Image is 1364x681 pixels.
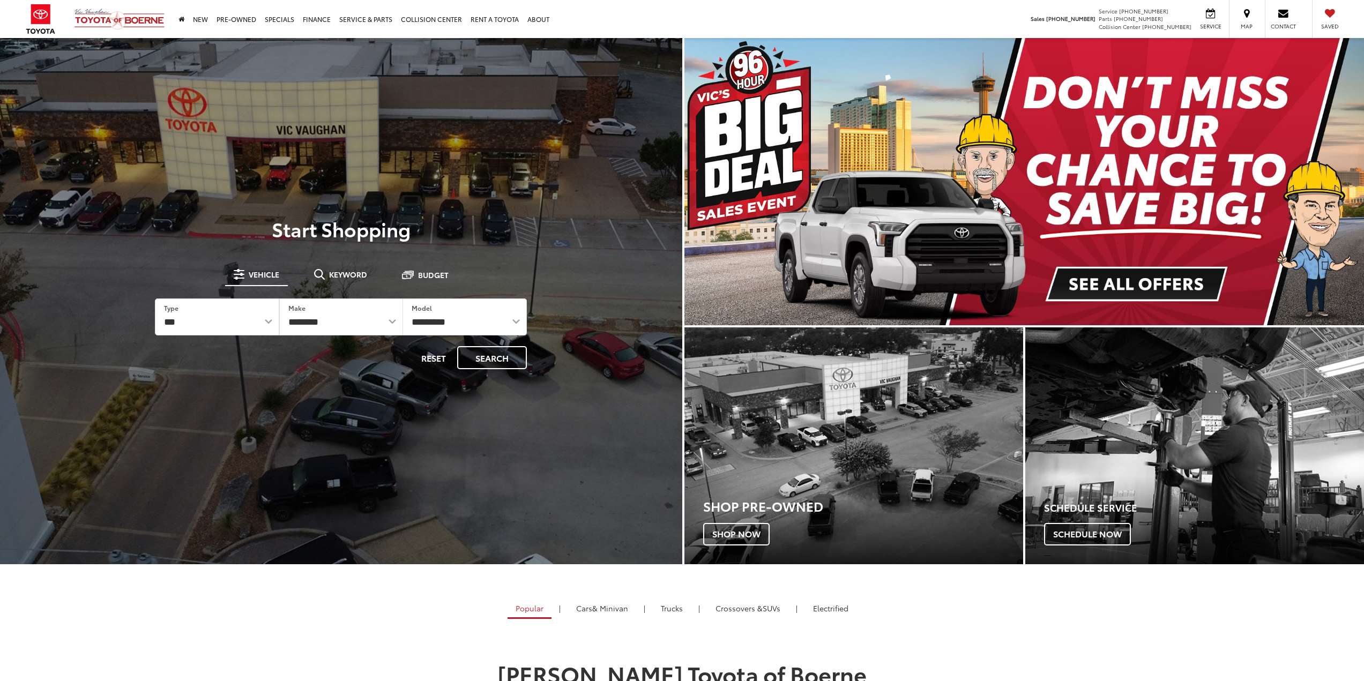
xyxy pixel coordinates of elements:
a: SUVs [707,599,788,617]
span: Contact [1271,23,1296,30]
span: Parts [1099,14,1112,23]
span: Service [1198,23,1223,30]
li: | [641,603,648,613]
button: Reset [412,346,455,369]
span: Collision Center [1099,23,1141,31]
span: Keyword [329,271,367,278]
span: Shop Now [703,523,770,545]
span: [PHONE_NUMBER] [1114,14,1163,23]
span: Schedule Now [1044,523,1131,545]
span: Service [1099,7,1117,15]
span: & Minivan [592,603,628,613]
li: | [793,603,800,613]
p: Start Shopping [45,218,637,240]
span: [PHONE_NUMBER] [1142,23,1191,31]
a: Cars [568,599,636,617]
span: Sales [1031,14,1045,23]
span: Budget [418,271,449,279]
div: Toyota [684,327,1023,565]
span: [PHONE_NUMBER] [1119,7,1168,15]
div: Toyota [1025,327,1364,565]
span: Saved [1318,23,1341,30]
label: Model [412,303,432,312]
li: | [556,603,563,613]
span: Vehicle [249,271,279,278]
span: [PHONE_NUMBER] [1046,14,1095,23]
button: Search [457,346,527,369]
span: Crossovers & [715,603,763,613]
h3: Shop Pre-Owned [703,499,1023,513]
h4: Schedule Service [1044,503,1364,513]
label: Make [288,303,305,312]
span: Map [1235,23,1258,30]
a: Schedule Service Schedule Now [1025,327,1364,565]
img: Vic Vaughan Toyota of Boerne [74,8,165,30]
a: Shop Pre-Owned Shop Now [684,327,1023,565]
a: Trucks [653,599,691,617]
a: Popular [508,599,551,619]
li: | [696,603,703,613]
a: Electrified [805,599,856,617]
label: Type [164,303,178,312]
